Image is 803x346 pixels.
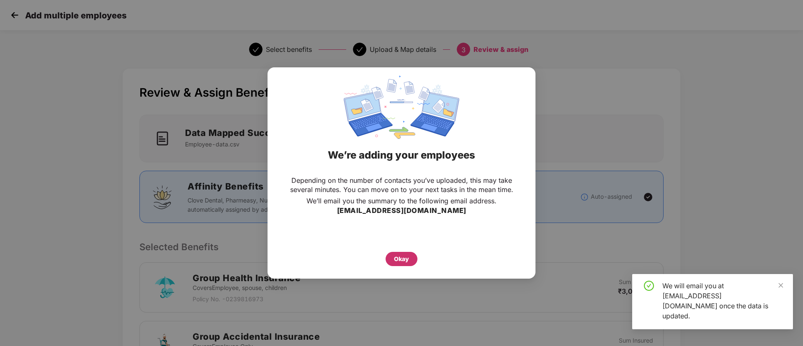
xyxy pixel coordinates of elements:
div: We’re adding your employees [278,139,525,172]
div: Okay [394,254,409,264]
span: close [778,282,784,288]
span: check-circle [644,281,654,291]
p: Depending on the number of contacts you’ve uploaded, this may take several minutes. You can move ... [284,176,519,194]
div: We will email you at [EMAIL_ADDRESS][DOMAIN_NAME] once the data is updated. [662,281,783,321]
img: svg+xml;base64,PHN2ZyBpZD0iRGF0YV9zeW5jaW5nIiB4bWxucz0iaHR0cDovL3d3dy53My5vcmcvMjAwMC9zdmciIHdpZH... [344,76,459,139]
p: We’ll email you the summary to the following email address. [306,196,497,205]
h3: [EMAIL_ADDRESS][DOMAIN_NAME] [337,205,466,216]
